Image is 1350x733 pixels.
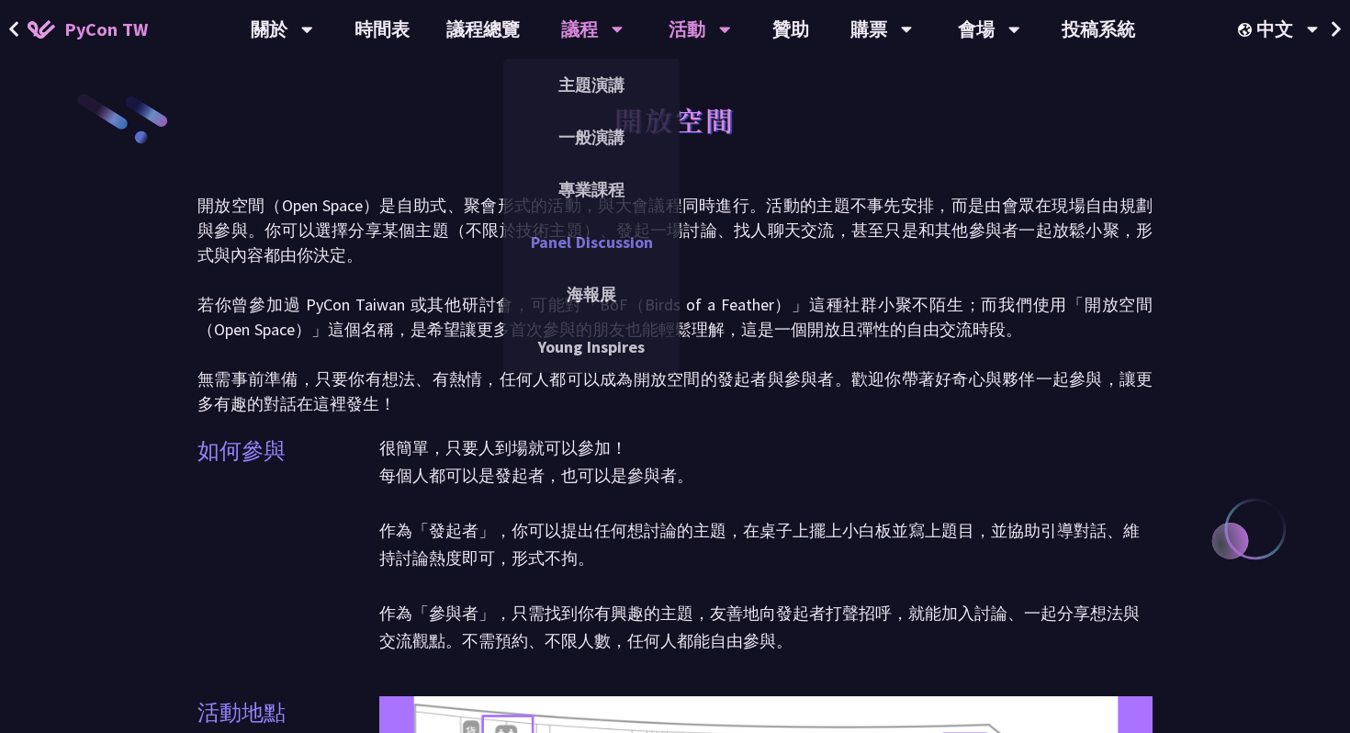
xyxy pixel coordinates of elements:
img: Home icon of PyCon TW 2025 [28,20,55,39]
a: 主題演講 [503,63,680,107]
a: Panel Discussion [503,220,680,264]
p: 活動地點 [197,696,286,729]
a: Young Inspires [503,325,680,368]
p: 開放空間（Open Space）是自助式、聚會形式的活動，與大會議程同時進行。活動的主題不事先安排，而是由會眾在現場自由規劃與參與。你可以選擇分享某個主題（不限於技術主題）、發起一場討論、找人聊... [197,193,1153,416]
span: PyCon TW [64,16,148,43]
img: Locale Icon [1238,23,1256,37]
a: 一般演講 [503,116,680,159]
a: PyCon TW [9,6,166,52]
a: 專業課程 [503,168,680,211]
a: 海報展 [503,273,680,316]
p: 很簡單，只要人到場就可以參加！ 每個人都可以是發起者，也可以是參與者。 作為「發起者」，你可以提出任何想討論的主題，在桌子上擺上小白板並寫上題目，並協助引導對話、維持討論熱度即可，形式不拘。 作... [379,434,1153,655]
p: 如何參與 [197,434,286,468]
